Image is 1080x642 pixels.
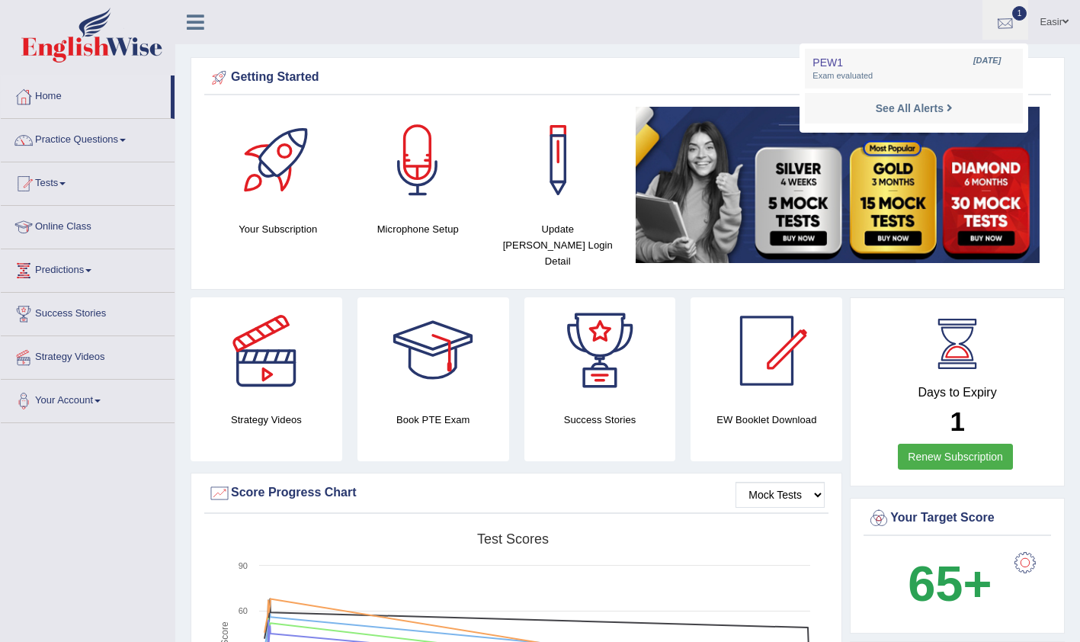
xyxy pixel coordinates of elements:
[872,100,957,117] a: See All Alerts
[1,336,175,374] a: Strategy Videos
[1,162,175,201] a: Tests
[898,444,1013,470] a: Renew Subscription
[876,102,944,114] strong: See All Alerts
[867,507,1047,530] div: Your Target Score
[208,482,825,505] div: Score Progress Chart
[239,561,248,570] text: 90
[524,412,676,428] h4: Success Stories
[950,406,964,436] b: 1
[812,56,843,69] span: PEW1
[867,386,1047,400] h4: Days to Expiry
[357,412,509,428] h4: Book PTE Exam
[809,53,1019,85] a: PEW1 [DATE] Exam evaluated
[477,531,549,547] tspan: Test scores
[239,606,248,615] text: 60
[1,293,175,331] a: Success Stories
[1,380,175,418] a: Your Account
[1,75,171,114] a: Home
[208,66,1047,89] div: Getting Started
[1,206,175,244] a: Online Class
[216,221,341,237] h4: Your Subscription
[691,412,842,428] h4: EW Booklet Download
[908,556,992,612] b: 65+
[495,221,620,269] h4: Update [PERSON_NAME] Login Detail
[1012,6,1027,21] span: 1
[973,55,1001,67] span: [DATE]
[1,119,175,157] a: Practice Questions
[191,412,342,428] h4: Strategy Videos
[356,221,481,237] h4: Microphone Setup
[812,70,1015,82] span: Exam evaluated
[1,249,175,287] a: Predictions
[636,107,1040,263] img: small5.jpg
